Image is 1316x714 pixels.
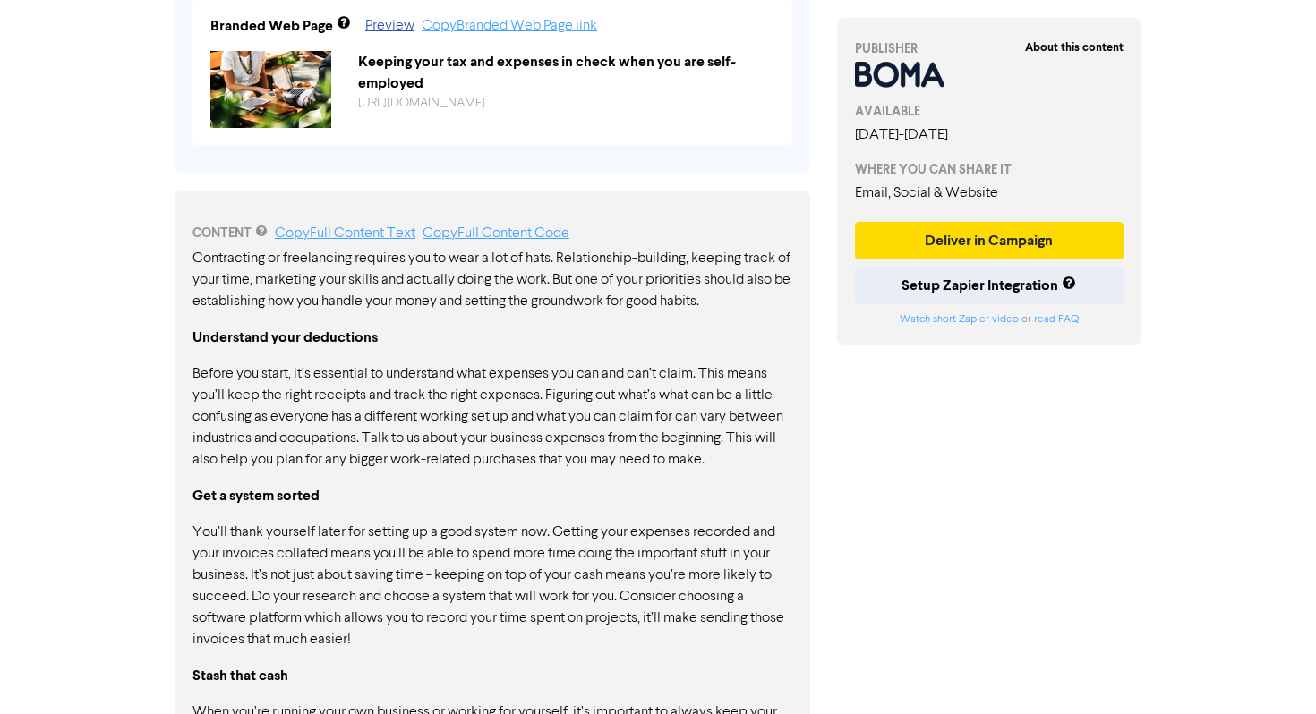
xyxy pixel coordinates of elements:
div: Branded Web Page [210,15,333,37]
div: Keeping your tax and expenses in check when you are self-employed [345,51,788,94]
iframe: Chat Widget [1086,521,1316,714]
button: Deliver in Campaign [855,222,1124,259]
button: Setup Zapier Integration [855,267,1124,304]
strong: Understand your deductions [192,328,378,346]
a: Copy Branded Web Page link [422,19,597,33]
div: Email, Social & Website [855,183,1124,204]
div: [DATE] - [DATE] [855,124,1124,146]
a: [URL][DOMAIN_NAME] [358,97,485,109]
p: Contracting or freelancing requires you to wear a lot of hats. Relationship-building, keeping tra... [192,248,792,312]
strong: Get a system sorted [192,487,320,505]
a: read FAQ [1034,314,1079,325]
p: You’ll thank yourself later for setting up a good system now. Getting your expenses recorded and ... [192,522,792,650]
a: Watch short Zapier video [900,314,1019,325]
div: or [855,311,1124,327]
div: AVAILABLE [855,102,1124,121]
div: PUBLISHER [855,39,1124,58]
div: https://public2.bomamarketing.com/cp/2EPhGVXftiosyK6k6ES8W2?sa=P310UKF6 [345,94,788,113]
div: CONTENT [192,223,792,244]
p: Before you start, it’s essential to understand what expenses you can and can’t claim. This means ... [192,363,792,471]
strong: About this content [1025,40,1124,55]
a: Preview [365,19,414,33]
strong: Stash that cash [192,667,288,684]
a: Copy Full Content Text [275,226,415,241]
div: WHERE YOU CAN SHARE IT [855,160,1124,179]
a: Copy Full Content Code [423,226,569,241]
